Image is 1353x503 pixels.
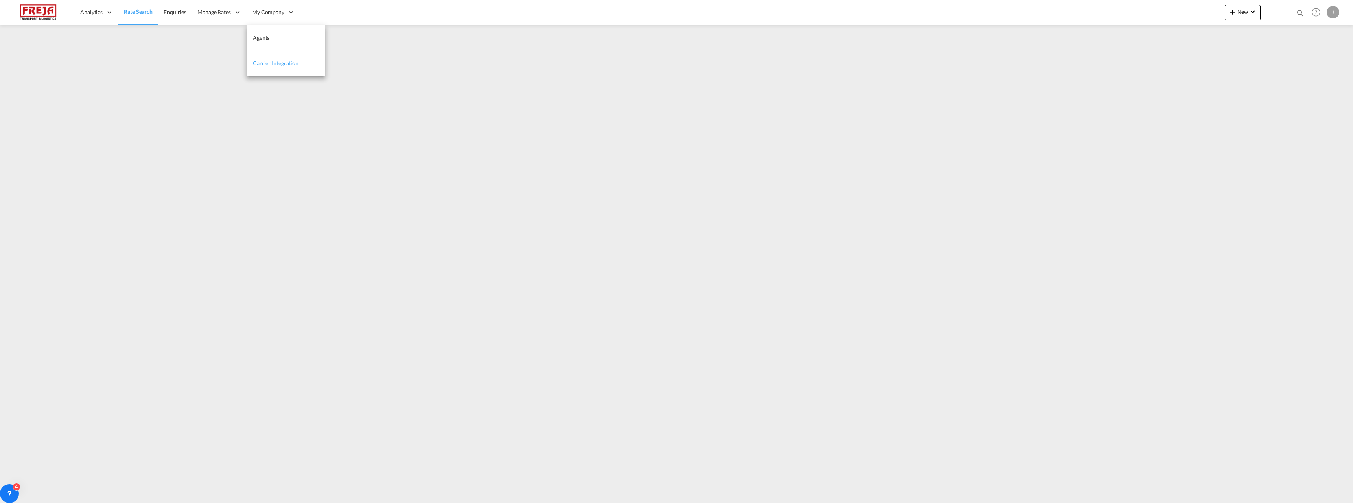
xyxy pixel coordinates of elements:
button: icon-plus 400-fgNewicon-chevron-down [1225,5,1261,20]
span: Rate Search [124,8,153,15]
img: 586607c025bf11f083711d99603023e7.png [12,4,65,21]
a: Carrier Integration [247,51,325,76]
span: Help [1309,6,1323,19]
div: J [1327,6,1339,18]
a: Agents [247,25,325,51]
span: Carrier Integration [253,60,299,66]
span: Manage Rates [197,8,231,16]
div: Help [1309,6,1327,20]
md-icon: icon-plus 400-fg [1228,7,1237,17]
md-icon: icon-magnify [1296,9,1305,17]
div: icon-magnify [1296,9,1305,20]
span: New [1228,9,1257,15]
span: Agents [253,34,269,41]
iframe: Chat [6,462,33,491]
md-icon: icon-chevron-down [1248,7,1257,17]
span: Enquiries [164,9,186,15]
span: My Company [252,8,284,16]
span: Analytics [80,8,103,16]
